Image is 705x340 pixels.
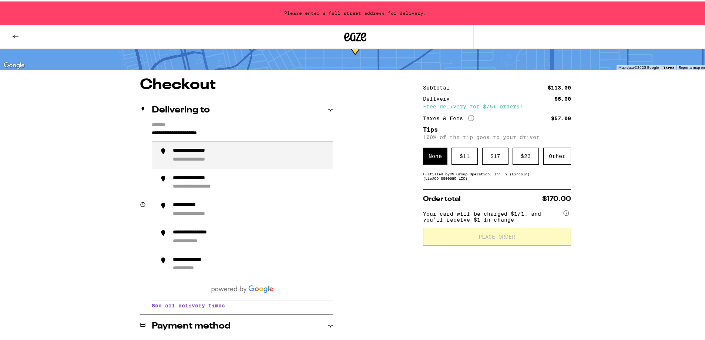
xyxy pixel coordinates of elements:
[423,114,474,120] div: Taxes & Fees
[152,104,210,113] h2: Delivering to
[423,194,461,201] span: Order total
[423,133,571,139] p: 100% of the tip goes to your driver
[548,84,571,89] div: $113.00
[423,95,455,100] div: Delivery
[551,114,571,119] div: $57.00
[451,146,478,163] div: $ 11
[663,64,674,68] a: Terms
[543,146,571,163] div: Other
[423,84,455,89] div: Subtotal
[423,226,571,244] button: Place Order
[423,207,562,221] span: Your card will be charged $171, and you’ll receive $1 in change
[152,320,231,329] h2: Payment method
[423,102,571,108] div: Free delivery for $75+ orders!
[618,64,659,68] span: Map data ©2025 Google
[152,302,225,307] button: See all delivery times
[140,76,333,91] h1: Checkout
[479,233,515,238] span: Place Order
[2,59,26,69] a: Open this area in Google Maps (opens a new window)
[554,95,571,100] div: $5.00
[2,59,26,69] img: Google
[423,170,571,179] div: Fulfilled by CS Group Operation, Inc. 2 (Lincoln) (Lic# C9-0000685-LIC )
[513,146,539,163] div: $ 23
[423,146,447,163] div: None
[482,146,508,163] div: $ 17
[423,125,571,131] h5: Tips
[542,194,571,201] span: $170.00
